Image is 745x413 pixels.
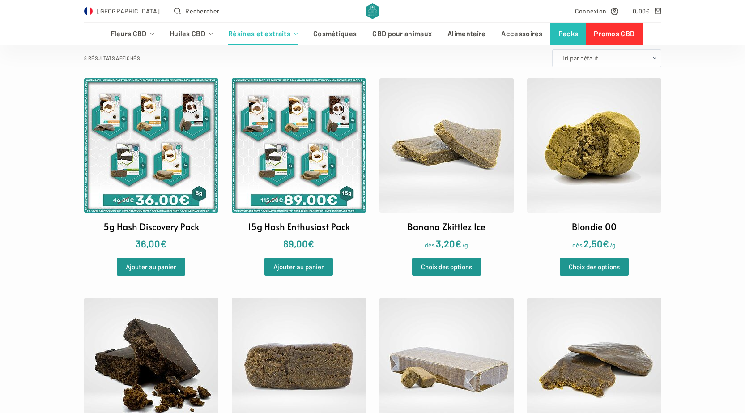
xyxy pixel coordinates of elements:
span: € [308,238,314,249]
h2: Banana Zkittlez Ice [407,220,485,233]
span: € [603,238,609,249]
bdi: 3,20 [436,238,461,249]
button: Ouvrir le formulaire de recherche [174,6,219,16]
span: dès [425,241,435,249]
span: [GEOGRAPHIC_DATA] [97,6,160,16]
a: Sélectionner les options pour “Banana Zkittlez Ice” [412,258,481,276]
a: Promos CBD [586,23,643,45]
a: Select Country [84,6,160,16]
a: Packs [550,23,586,45]
span: € [646,7,650,15]
a: 15g Hash Enthusiast Pack 89,00€ [232,78,366,251]
a: Cosmétiques [306,23,365,45]
a: Alimentaire [440,23,494,45]
a: Sélectionner les options pour “Blondie 00” [560,258,629,276]
a: Ajouter “15g Hash Enthusiast Pack” à votre panier [264,258,333,276]
p: 8 résultats affichés [84,54,140,62]
a: Fleurs CBD [102,23,162,45]
a: Blondie 00 dès2,50€/g [527,78,661,251]
span: Connexion [575,6,607,16]
a: Huiles CBD [162,23,220,45]
a: 5g Hash Discovery Pack 36,00€ [84,78,218,251]
a: Banana Zkittlez Ice dès3,20€/g [379,78,514,251]
h2: 15g Hash Enthusiast Pack [248,220,350,233]
a: Accessoires [494,23,550,45]
span: € [160,238,166,249]
span: Rechercher [185,6,219,16]
span: /g [610,241,616,249]
bdi: 36,00 [136,238,166,249]
h2: 5g Hash Discovery Pack [103,220,199,233]
bdi: 2,50 [583,238,609,249]
a: Panier d’achat [633,6,661,16]
span: /g [462,241,468,249]
a: Ajouter “5g Hash Discovery Pack” à votre panier [117,258,185,276]
a: Résines et extraits [221,23,306,45]
select: Commande [552,49,661,67]
bdi: 0,00 [633,7,650,15]
span: € [455,238,461,249]
bdi: 89,00 [283,238,314,249]
h2: Blondie 00 [572,220,617,233]
span: dès [572,241,583,249]
a: CBD pour animaux [365,23,440,45]
img: CBD Alchemy [366,3,379,19]
a: Connexion [575,6,619,16]
nav: Menu d’en-tête [102,23,643,45]
img: FR Flag [84,7,93,16]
